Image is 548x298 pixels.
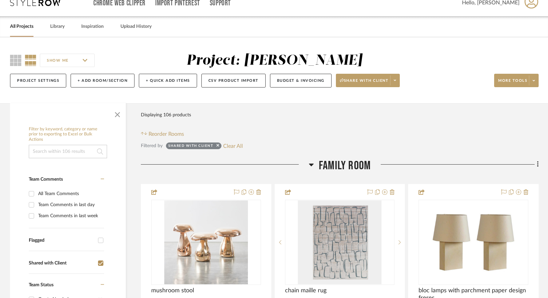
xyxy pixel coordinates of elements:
[168,143,213,150] div: Shared with client
[152,200,261,285] div: 0
[10,22,33,31] a: All Projects
[50,22,65,31] a: Library
[38,199,102,210] div: Team Comments in last day
[93,0,146,6] a: Chrome Web Clipper
[29,238,95,243] div: Flagged
[201,74,266,87] button: CSV Product Import
[155,0,200,6] a: Import Pinterest
[141,108,191,122] div: Displaying 106 products
[186,54,362,68] div: Project: [PERSON_NAME]
[141,142,163,150] div: Filtered by
[111,107,124,120] button: Close
[336,74,400,87] button: Share with client
[29,283,54,287] span: Team Status
[29,177,63,182] span: Team Comments
[29,260,95,266] div: Shared with Client
[38,211,102,221] div: Team Comments in last week
[210,0,231,6] a: Support
[141,130,184,138] button: Reorder Rooms
[223,141,243,150] button: Clear All
[419,200,528,285] div: 0
[494,74,539,87] button: More tools
[81,22,104,31] a: Inspiration
[29,145,107,158] input: Search within 106 results
[498,78,527,88] span: More tools
[71,74,134,87] button: + Add Room/Section
[10,74,66,87] button: Project Settings
[270,74,332,87] button: Budget & Invoicing
[164,200,248,284] img: mushroom stool
[285,287,327,294] span: chain maille rug
[29,127,107,142] h6: Filter by keyword, category or name prior to exporting to Excel or Bulk Actions
[298,200,381,284] img: chain maille rug
[151,287,194,294] span: mushroom stool
[285,200,394,285] div: 0
[38,188,102,199] div: All Team Comments
[432,200,515,284] img: bloc lamps with parchment paper design freres
[319,159,371,173] span: Family Room
[149,130,184,138] span: Reorder Rooms
[340,78,389,88] span: Share with client
[139,74,197,87] button: + Quick Add Items
[120,22,152,31] a: Upload History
